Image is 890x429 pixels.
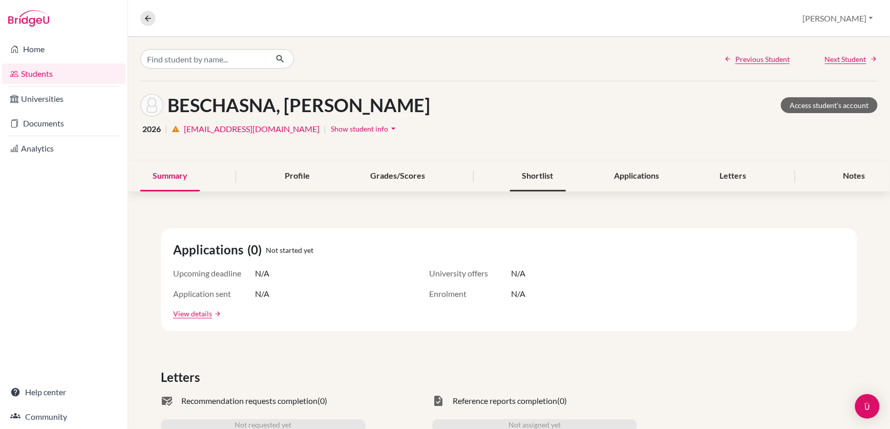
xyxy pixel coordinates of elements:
span: Show student info [331,124,388,133]
span: Application sent [173,288,255,300]
span: N/A [255,267,269,280]
a: Help center [2,382,125,402]
a: Analytics [2,138,125,159]
span: mark_email_read [161,395,173,407]
span: Recommendation requests completion [181,395,317,407]
a: Previous Student [724,54,790,65]
span: | [165,123,167,135]
span: Next Student [825,54,866,65]
div: Letters [707,161,758,191]
a: Community [2,406,125,427]
div: Applications [602,161,671,191]
span: Enrolment [429,288,511,300]
a: Home [2,39,125,59]
a: View details [173,308,212,319]
span: | [324,123,326,135]
a: Next Student [825,54,878,65]
span: University offers [429,267,511,280]
a: [EMAIL_ADDRESS][DOMAIN_NAME] [184,123,320,135]
div: Profile [272,161,322,191]
span: 2026 [142,123,161,135]
span: Applications [173,241,247,259]
span: Not started yet [266,245,313,255]
a: arrow_forward [212,310,221,317]
span: task [432,395,444,407]
span: (0) [557,395,567,407]
span: Reference reports completion [453,395,557,407]
a: Access student's account [781,97,878,113]
span: N/A [511,288,525,300]
span: N/A [255,288,269,300]
span: (0) [247,241,266,259]
a: Students [2,63,125,84]
div: Shortlist [510,161,566,191]
div: Summary [140,161,200,191]
a: Universities [2,89,125,109]
span: Letters [161,368,204,387]
button: Show student infoarrow_drop_down [330,121,399,137]
span: (0) [317,395,327,407]
input: Find student by name... [140,49,267,69]
span: Upcoming deadline [173,267,255,280]
i: warning [172,125,180,133]
i: arrow_drop_down [388,123,398,134]
div: Open Intercom Messenger [855,394,880,419]
div: Notes [831,161,878,191]
button: [PERSON_NAME] [798,9,878,28]
span: N/A [511,267,525,280]
div: Grades/Scores [358,161,437,191]
img: Bridge-U [8,10,49,27]
h1: BESCHASNA, [PERSON_NAME] [167,94,430,116]
img: Yeva BESCHASNA's avatar [140,94,163,117]
a: Documents [2,113,125,134]
span: Previous Student [735,54,790,65]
